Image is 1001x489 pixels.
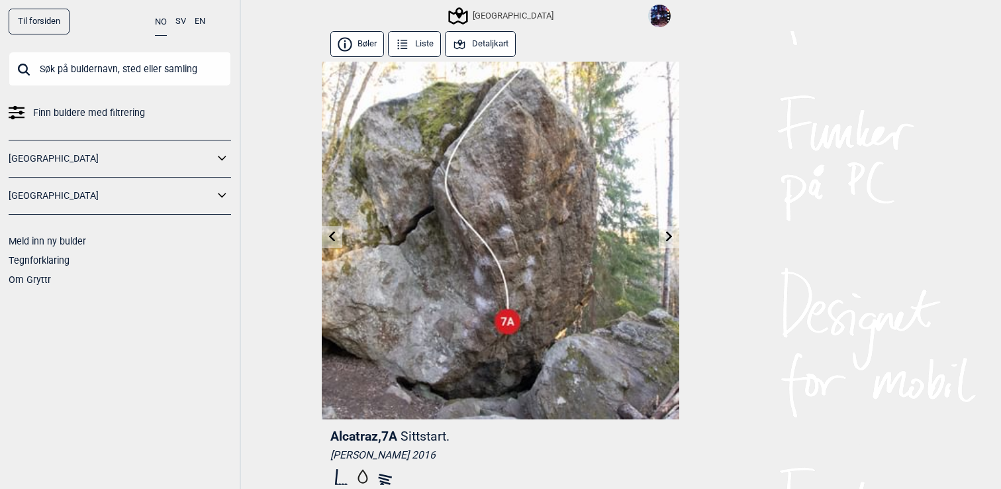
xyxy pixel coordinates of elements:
button: Detaljkart [445,31,516,57]
input: Søk på buldernavn, sted eller samling [9,52,231,86]
button: SV [175,9,186,34]
img: DSCF8875 [648,5,671,27]
a: Om Gryttr [9,274,51,285]
span: Alcatraz , 7A [330,429,397,444]
button: Bøler [330,31,384,57]
div: [GEOGRAPHIC_DATA] [450,8,553,24]
div: [PERSON_NAME] 2016 [330,449,671,462]
button: Liste [388,31,441,57]
a: Til forsiden [9,9,70,34]
a: [GEOGRAPHIC_DATA] [9,186,214,205]
a: Meld inn ny bulder [9,236,86,246]
a: Tegnforklaring [9,255,70,266]
button: EN [195,9,205,34]
p: Sittstart. [401,429,450,444]
span: Finn buldere med filtrering [33,103,145,123]
a: Finn buldere med filtrering [9,103,231,123]
img: Alcatraz [322,62,679,419]
button: NO [155,9,167,36]
a: [GEOGRAPHIC_DATA] [9,149,214,168]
